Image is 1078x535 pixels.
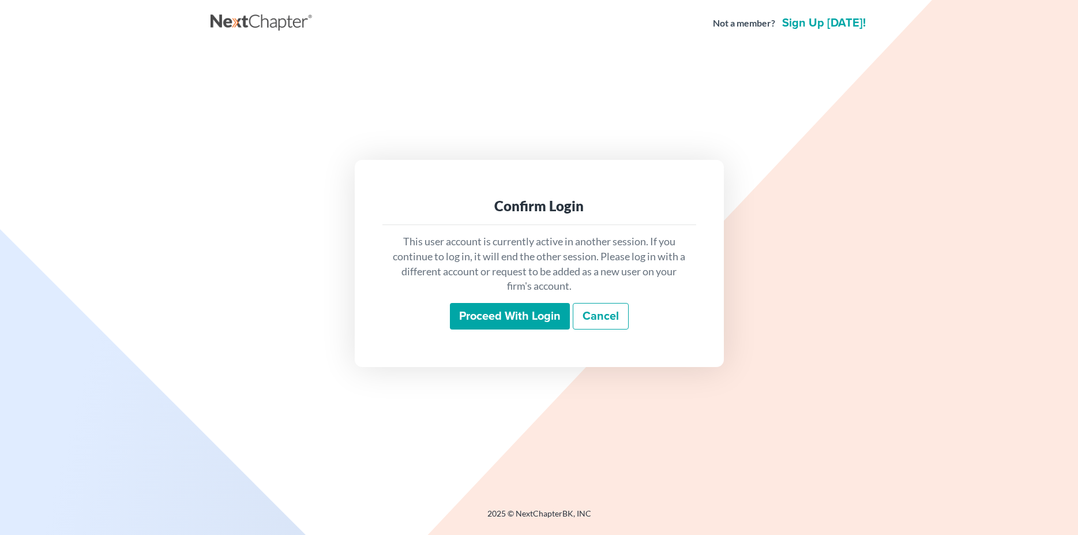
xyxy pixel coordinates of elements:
div: 2025 © NextChapterBK, INC [211,508,868,529]
input: Proceed with login [450,303,570,330]
div: Confirm Login [392,197,687,215]
strong: Not a member? [713,17,775,30]
a: Cancel [573,303,629,330]
p: This user account is currently active in another session. If you continue to log in, it will end ... [392,234,687,294]
a: Sign up [DATE]! [780,17,868,29]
